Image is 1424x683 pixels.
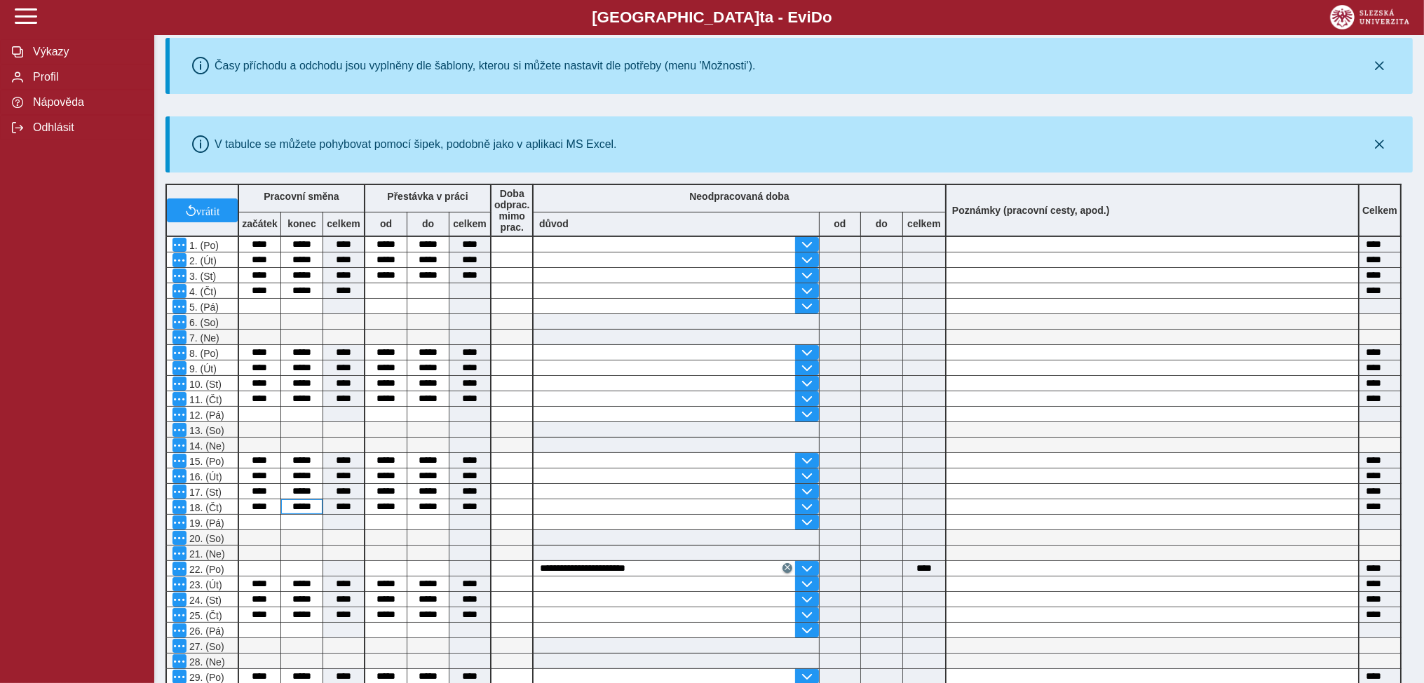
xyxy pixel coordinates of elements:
button: Menu [172,531,187,545]
span: 1. (Po) [187,240,219,251]
div: V tabulce se můžete pohybovat pomocí šipek, podobně jako v aplikaci MS Excel. [215,138,617,151]
span: o [822,8,832,26]
b: začátek [239,218,280,229]
span: Výkazy [29,46,142,58]
button: Menu [172,423,187,437]
span: 14. (Ne) [187,440,225,452]
button: Menu [172,269,187,283]
b: od [820,218,860,229]
button: Menu [172,654,187,668]
span: 16. (Út) [187,471,222,482]
span: 22. (Po) [187,564,224,575]
button: Menu [172,639,187,653]
button: Menu [172,500,187,514]
button: Menu [172,284,187,298]
b: do [407,218,449,229]
button: Menu [172,253,187,267]
b: od [365,218,407,229]
button: Menu [172,315,187,329]
button: Menu [172,593,187,607]
span: Nápověda [29,96,142,109]
button: Menu [172,469,187,483]
span: 27. (So) [187,641,224,652]
span: 10. (St) [187,379,222,390]
b: Celkem [1362,205,1397,216]
b: Poznámky (pracovní cesty, apod.) [947,205,1116,216]
button: Menu [172,608,187,622]
button: Menu [172,330,187,344]
button: Menu [172,299,187,313]
span: 23. (Út) [187,579,222,590]
button: Menu [172,454,187,468]
span: Odhlásit [29,121,142,134]
span: 25. (Čt) [187,610,222,621]
img: logo_web_su.png [1330,5,1409,29]
span: 20. (So) [187,533,224,544]
span: 18. (Čt) [187,502,222,513]
button: Menu [172,238,187,252]
span: 2. (Út) [187,255,217,266]
span: D [811,8,822,26]
button: Menu [172,546,187,560]
b: konec [281,218,323,229]
button: Menu [172,346,187,360]
b: [GEOGRAPHIC_DATA] a - Evi [42,8,1382,27]
b: Neodpracovaná doba [689,191,789,202]
b: do [861,218,902,229]
button: vrátit [167,198,238,222]
b: celkem [323,218,364,229]
span: 13. (So) [187,425,224,436]
button: Menu [172,438,187,452]
span: 8. (Po) [187,348,219,359]
span: 4. (Čt) [187,286,217,297]
button: Menu [172,377,187,391]
span: Profil [29,71,142,83]
span: 7. (Ne) [187,332,219,344]
button: Menu [172,485,187,499]
span: 26. (Pá) [187,625,224,637]
button: Menu [172,361,187,375]
span: 11. (Čt) [187,394,222,405]
span: 15. (Po) [187,456,224,467]
span: 6. (So) [187,317,219,328]
button: Menu [172,562,187,576]
b: celkem [449,218,490,229]
b: Pracovní směna [264,191,339,202]
b: Přestávka v práci [387,191,468,202]
button: Menu [172,623,187,637]
span: 21. (Ne) [187,548,225,560]
b: Doba odprac. mimo prac. [494,188,530,233]
span: 29. (Po) [187,672,224,683]
span: 5. (Pá) [187,302,219,313]
span: 24. (St) [187,595,222,606]
span: 9. (Út) [187,363,217,374]
button: Menu [172,392,187,406]
div: Časy příchodu a odchodu jsou vyplněny dle šablony, kterou si můžete nastavit dle potřeby (menu 'M... [215,60,756,72]
button: Menu [172,407,187,421]
span: 19. (Pá) [187,518,224,529]
span: 3. (St) [187,271,216,282]
span: vrátit [196,205,220,216]
button: Menu [172,577,187,591]
span: 17. (St) [187,487,222,498]
span: t [759,8,764,26]
b: celkem [903,218,945,229]
button: Menu [172,515,187,529]
span: 28. (Ne) [187,656,225,668]
b: důvod [539,218,569,229]
span: 12. (Pá) [187,410,224,421]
